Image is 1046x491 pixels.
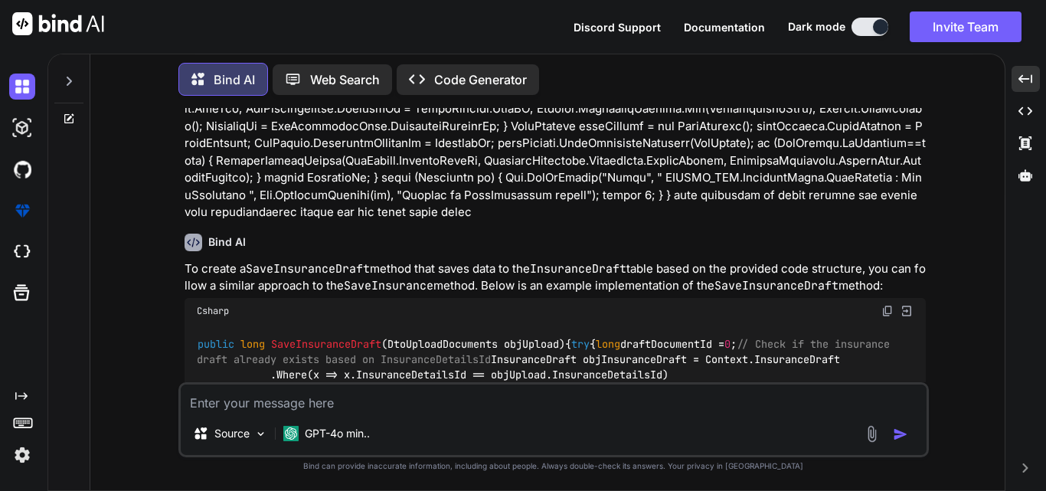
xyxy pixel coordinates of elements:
button: Invite Team [910,11,1021,42]
p: GPT-4o min.. [305,426,370,441]
img: darkAi-studio [9,115,35,141]
button: Documentation [684,19,765,35]
img: Bind AI [12,12,104,35]
img: premium [9,198,35,224]
span: try [571,337,590,351]
img: settings [9,442,35,468]
img: darkChat [9,74,35,100]
span: Discord Support [574,21,661,34]
span: ( ) [198,337,565,351]
code: SaveInsuranceDraft [246,261,370,277]
img: copy [881,305,894,317]
code: SaveInsuranceDraft [714,278,838,293]
h6: Bind AI [208,234,246,250]
p: Bind AI [214,70,255,89]
button: Discord Support [574,19,661,35]
span: DtoUploadDocuments objUpload [387,337,559,351]
span: // Check if the insurance draft already exists based on InsuranceDetailsId [197,337,896,366]
p: Code Generator [434,70,527,89]
code: SaveInsurance [344,278,433,293]
span: Documentation [684,21,765,34]
p: Web Search [310,70,380,89]
img: Pick Models [254,427,267,440]
p: To create a method that saves data to the table based on the provided code structure, you can fol... [185,260,926,295]
img: attachment [863,425,881,443]
img: cloudideIcon [9,239,35,265]
p: Source [214,426,250,441]
span: public [198,337,234,351]
span: Csharp [197,305,229,317]
span: SaveInsuranceDraft [271,337,381,351]
code: InsuranceDraft [530,261,626,277]
p: Bind can provide inaccurate information, including about people. Always double-check its answers.... [178,460,929,472]
img: githubDark [9,156,35,182]
img: icon [893,427,908,442]
span: 0 [724,337,731,351]
img: Open in Browser [900,304,914,318]
span: Dark mode [788,19,845,34]
img: GPT-4o mini [283,426,299,441]
span: long [240,337,265,351]
span: long [596,337,620,351]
